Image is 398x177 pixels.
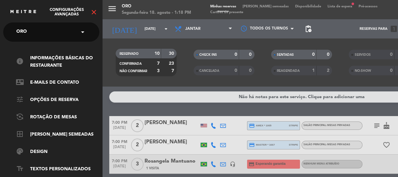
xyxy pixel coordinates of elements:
img: MEITRE [10,10,37,14]
i: text_fields [16,165,24,173]
a: Design [16,148,99,156]
i: flip_camera_android [16,113,24,121]
a: E-mails de Contato [16,79,99,87]
a: [PERSON_NAME] semeadas [16,131,99,139]
i: border_all [16,130,24,138]
a: Opções de Reserva [16,96,99,104]
i: tune [16,96,24,103]
i: info [16,57,24,65]
i: contact_mail [16,78,24,86]
i: close [90,8,98,16]
span: pending_actions [304,25,312,33]
i: palette [16,147,24,155]
span: Oro [16,25,27,39]
span: Configurações avançadas [43,8,90,17]
a: Rotação de mesas [16,114,99,121]
a: Informações básicas do restaurante [16,55,99,69]
a: Textos Personalizados [16,165,99,173]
